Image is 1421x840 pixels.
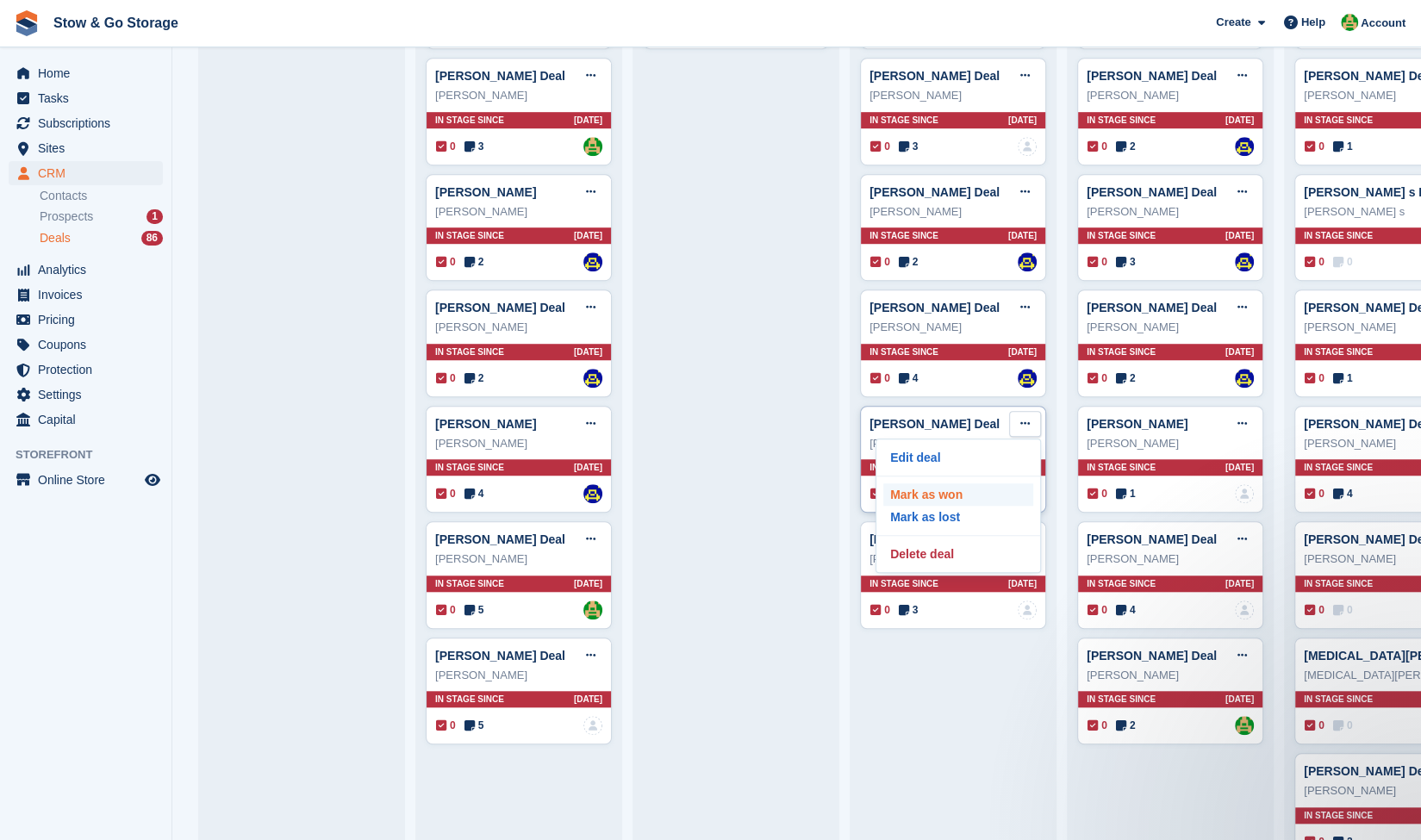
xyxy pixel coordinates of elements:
a: [PERSON_NAME] Deal [869,532,1000,546]
span: 0 [1088,370,1107,386]
span: In stage since [1304,809,1373,822]
a: menu [9,383,163,407]
span: 0 [436,718,456,733]
span: [DATE] [574,461,602,474]
div: [PERSON_NAME] [1087,203,1254,221]
div: [PERSON_NAME] [1087,319,1254,336]
span: [DATE] [1008,114,1037,127]
a: menu [9,86,163,110]
span: 0 [1333,718,1353,733]
a: [PERSON_NAME] Deal [1087,69,1217,83]
span: Prospects [40,208,93,225]
div: [PERSON_NAME] [435,319,602,336]
img: Alex Taylor [1235,716,1254,735]
img: Rob Good-Stephenson [1235,252,1254,271]
span: [DATE] [1008,229,1037,242]
span: In stage since [1087,461,1156,474]
a: [PERSON_NAME] [1087,417,1187,431]
img: deal-assignee-blank [1235,600,1254,619]
span: Deals [40,230,71,246]
span: Account [1361,15,1405,32]
span: 3 [899,602,919,618]
span: 0 [1305,139,1324,154]
span: In stage since [1087,345,1156,358]
span: [DATE] [1225,114,1254,127]
a: [PERSON_NAME] Deal [435,649,565,663]
span: 4 [1116,602,1136,618]
a: menu [9,111,163,135]
span: Pricing [38,308,141,332]
span: Online Store [38,468,141,492]
span: [DATE] [574,345,602,358]
div: 1 [146,209,163,224]
a: menu [9,161,163,185]
span: 0 [1088,602,1107,618]
span: 1 [1116,486,1136,501]
a: Edit deal [883,446,1033,469]
a: Rob Good-Stephenson [1018,369,1037,388]
span: [DATE] [574,577,602,590]
span: [DATE] [1225,693,1254,706]
span: 4 [899,370,919,386]
span: In stage since [869,229,938,242]
span: 0 [436,486,456,501]
span: In stage since [435,693,504,706]
span: Coupons [38,333,141,357]
span: 5 [464,718,484,733]
img: Rob Good-Stephenson [1235,369,1254,388]
span: In stage since [869,345,938,358]
span: In stage since [869,114,938,127]
span: 0 [1305,718,1324,733]
span: Analytics [38,258,141,282]
span: [DATE] [1225,345,1254,358]
p: Mark as won [883,483,1033,506]
span: [DATE] [574,114,602,127]
span: 0 [1305,486,1324,501]
a: menu [9,283,163,307]
img: Rob Good-Stephenson [1235,137,1254,156]
span: In stage since [1304,461,1373,474]
span: 0 [1088,718,1107,733]
span: 2 [464,370,484,386]
span: 0 [870,602,890,618]
div: 86 [141,231,163,246]
div: [PERSON_NAME] [869,319,1037,336]
a: [PERSON_NAME] Deal [1087,532,1217,546]
span: In stage since [435,461,504,474]
span: In stage since [435,577,504,590]
span: Sites [38,136,141,160]
p: Mark as lost [883,506,1033,528]
span: 1 [1333,370,1353,386]
span: [DATE] [574,229,602,242]
span: 2 [464,254,484,270]
span: In stage since [869,577,938,590]
a: Stow & Go Storage [47,9,185,37]
span: Tasks [38,86,141,110]
span: 4 [464,486,484,501]
span: 0 [1333,602,1353,618]
a: Preview store [142,470,163,490]
span: In stage since [1087,577,1156,590]
img: Rob Good-Stephenson [583,484,602,503]
span: [DATE] [1225,461,1254,474]
span: [DATE] [1008,577,1037,590]
span: 0 [1333,254,1353,270]
a: menu [9,408,163,432]
a: [PERSON_NAME] [435,417,536,431]
img: Rob Good-Stephenson [583,252,602,271]
span: [DATE] [574,693,602,706]
a: deal-assignee-blank [1018,137,1037,156]
span: In stage since [869,461,938,474]
a: menu [9,333,163,357]
a: Delete deal [883,543,1033,565]
span: 0 [870,139,890,154]
span: In stage since [1087,114,1156,127]
span: 0 [870,254,890,270]
div: [PERSON_NAME] [1087,87,1254,104]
